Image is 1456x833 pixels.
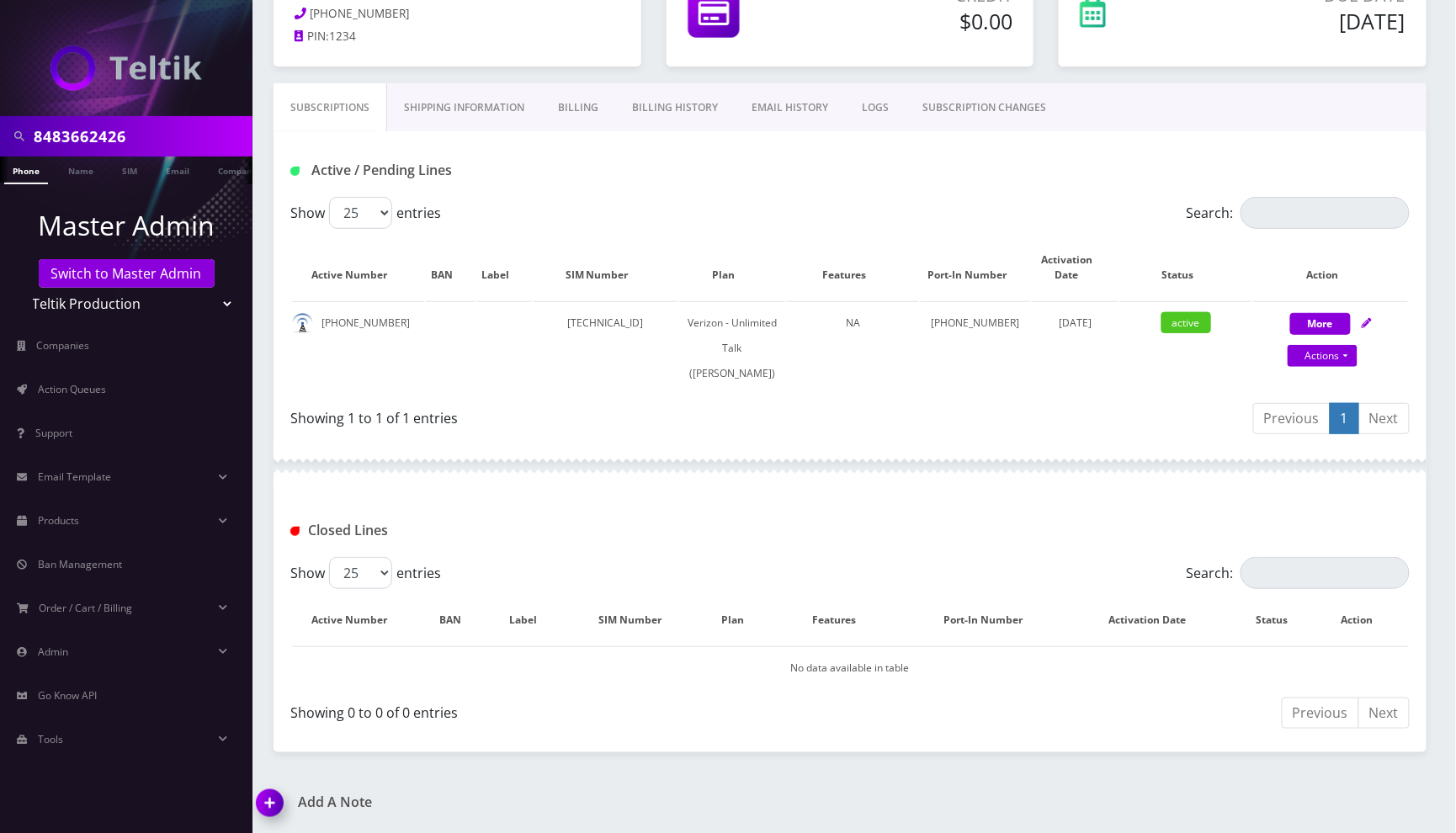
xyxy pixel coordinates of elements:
span: Email Template [38,470,111,484]
select: Showentries [329,197,392,229]
a: Add A Note [257,794,837,810]
a: 1 [1330,403,1359,434]
td: Verizon - Unlimited Talk ([PERSON_NAME]) [679,301,785,395]
div: Showing 0 to 0 of 0 entries [290,696,837,723]
input: Search in Company [34,120,248,152]
a: Actions [1288,345,1358,367]
td: [PHONE_NUMBER] [921,301,1030,395]
h5: $0.00 [833,8,1012,34]
a: Shipping Information [387,83,541,132]
span: [PHONE_NUMBER] [311,6,410,21]
span: [DATE] [1059,316,1092,330]
span: Admin [38,645,68,659]
a: Billing [541,83,615,132]
th: Action : activate to sort column ascending [1324,596,1408,645]
input: Search: [1241,557,1410,589]
th: Plan: activate to sort column ascending [679,236,785,300]
img: Active / Pending Lines [290,167,300,176]
input: Search: [1241,197,1410,229]
a: Name [60,157,102,183]
span: 1234 [329,29,356,44]
span: active [1161,312,1211,333]
a: Subscriptions [274,83,387,132]
span: Order / Cart / Billing [40,601,133,615]
th: SIM Number: activate to sort column ascending [571,596,707,645]
span: Ban Management [38,557,122,571]
label: Show entries [290,557,441,589]
td: [PHONE_NUMBER] [292,301,424,395]
th: Status: activate to sort column ascending [1120,236,1252,300]
span: Products [38,513,79,528]
td: [TECHNICAL_ID] [534,301,678,395]
a: Previous [1253,403,1331,434]
th: BAN: activate to sort column ascending [426,236,475,300]
a: Previous [1282,698,1359,729]
th: Features: activate to sort column ascending [777,596,909,645]
img: Teltik Production [50,45,202,91]
span: Companies [37,338,90,353]
a: Next [1358,698,1410,729]
a: Switch to Master Admin [39,259,215,288]
th: Active Number: activate to sort column descending [292,596,424,645]
span: Go Know API [38,688,97,703]
th: Features: activate to sort column ascending [787,236,919,300]
label: Search: [1187,557,1410,589]
a: SIM [114,157,146,183]
td: NA [787,301,919,395]
span: Support [35,426,72,440]
th: Action: activate to sort column ascending [1254,236,1408,300]
h1: Active / Pending Lines [290,162,646,178]
span: Tools [38,732,63,746]
td: No data available in table [292,646,1408,689]
h1: Closed Lines [290,523,646,539]
div: Showing 1 to 1 of 1 entries [290,401,837,428]
img: Closed Lines [290,527,300,536]
a: PIN: [295,29,329,45]
th: Activation Date: activate to sort column ascending [1032,236,1119,300]
a: Company [210,157,266,183]
a: Next [1358,403,1410,434]
a: Phone [4,157,48,184]
span: Action Queues [38,382,106,396]
a: Email [157,157,198,183]
th: Plan: activate to sort column ascending [709,596,775,645]
th: Label: activate to sort column ascending [476,236,532,300]
a: LOGS [845,83,906,132]
th: SIM Number: activate to sort column ascending [534,236,678,300]
button: More [1290,313,1351,335]
th: Status: activate to sort column ascending [1239,596,1322,645]
th: BAN: activate to sort column ascending [426,596,492,645]
th: Active Number: activate to sort column ascending [292,236,424,300]
th: Label: activate to sort column ascending [494,596,569,645]
a: EMAIL HISTORY [735,83,845,132]
th: Activation Date: activate to sort column ascending [1076,596,1237,645]
h5: [DATE] [1197,8,1406,34]
label: Show entries [290,197,441,229]
img: default.png [292,313,313,334]
a: Billing History [615,83,735,132]
th: Port-In Number: activate to sort column ascending [921,236,1030,300]
th: Port-In Number: activate to sort column ascending [911,596,1074,645]
a: SUBSCRIPTION CHANGES [906,83,1063,132]
label: Search: [1187,197,1410,229]
select: Showentries [329,557,392,589]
